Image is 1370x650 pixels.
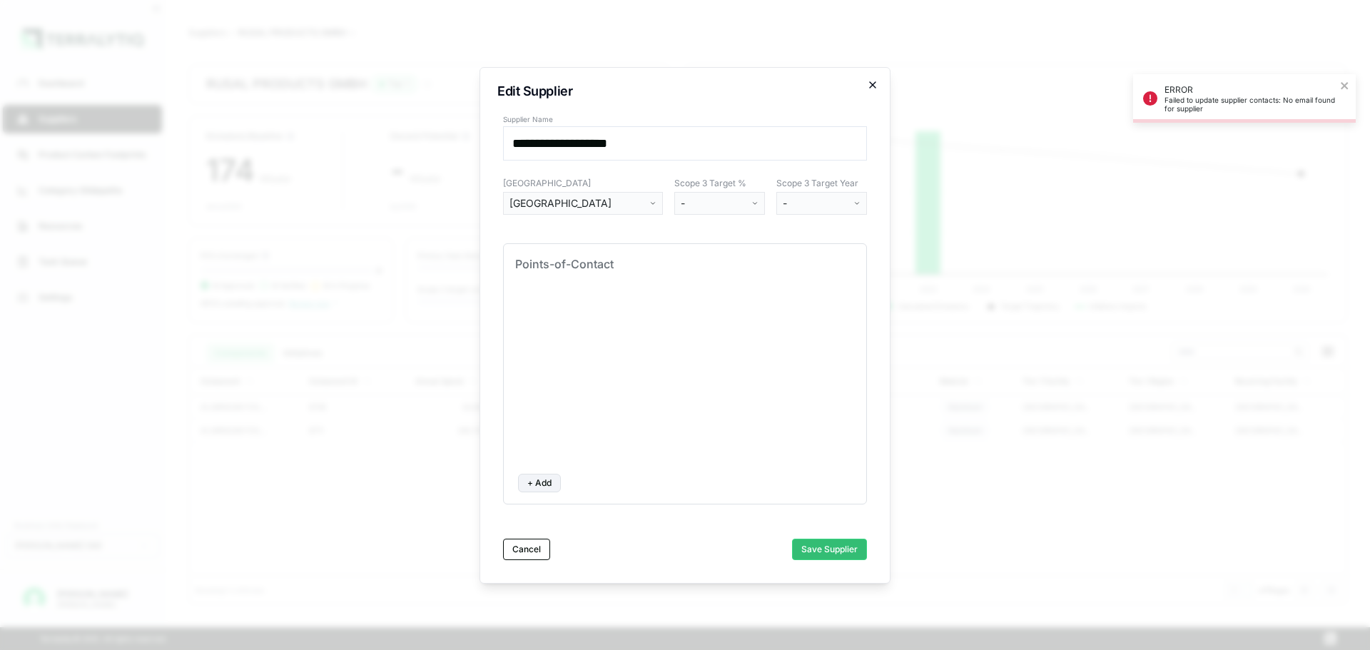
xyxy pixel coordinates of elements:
[674,192,766,215] button: -
[503,115,867,123] label: Supplier Name
[515,255,855,273] div: Points-of-Contact
[503,192,663,215] button: [GEOGRAPHIC_DATA]
[497,85,873,98] h2: Edit Supplier
[776,192,868,215] button: -
[792,539,867,560] button: Save Supplier
[1164,96,1336,113] p: Failed to update supplier contacts: No email found for supplier
[674,178,766,189] label: Scope 3 Target %
[1340,80,1350,91] button: close
[509,196,646,210] div: [GEOGRAPHIC_DATA]
[206,76,433,93] div: RUSAL PRODUCTS GMBH
[776,178,868,189] label: Scope 3 Target Year
[518,474,561,492] button: + Add
[503,539,550,560] button: Cancel
[1164,84,1336,96] p: ERROR
[503,178,663,189] label: [GEOGRAPHIC_DATA]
